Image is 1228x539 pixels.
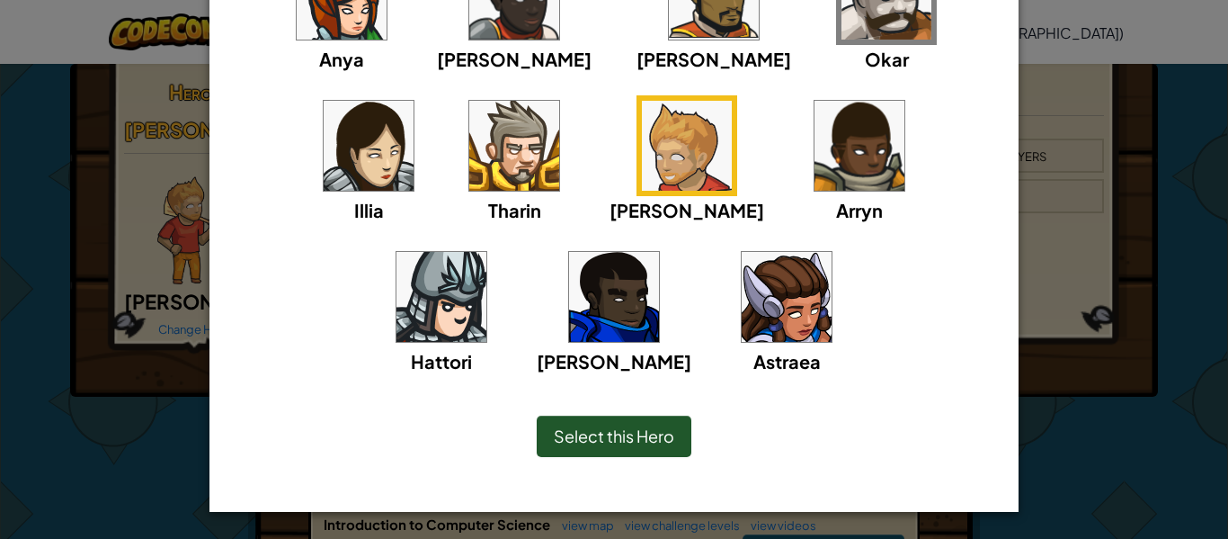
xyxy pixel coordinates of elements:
img: portrait.png [569,252,659,342]
span: Tharin [488,199,541,221]
img: portrait.png [642,101,732,191]
img: portrait.png [814,101,904,191]
span: [PERSON_NAME] [610,199,764,221]
span: Okar [865,48,909,70]
img: portrait.png [396,252,486,342]
span: Arryn [836,199,883,221]
span: Anya [319,48,364,70]
span: Illia [354,199,384,221]
span: Astraea [753,350,821,373]
img: portrait.png [469,101,559,191]
span: Hattori [411,350,472,373]
span: [PERSON_NAME] [437,48,592,70]
span: [PERSON_NAME] [636,48,791,70]
span: Select this Hero [554,426,674,446]
img: portrait.png [324,101,414,191]
img: portrait.png [742,252,832,342]
span: [PERSON_NAME] [537,350,691,373]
